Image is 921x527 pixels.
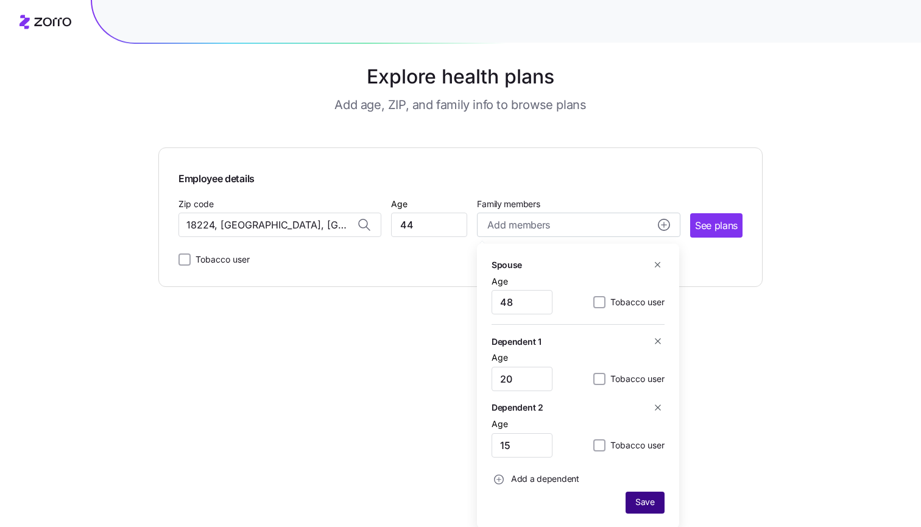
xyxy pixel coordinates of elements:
[605,438,665,453] label: Tobacco user
[605,295,665,309] label: Tobacco user
[635,496,655,508] span: Save
[492,335,542,348] h5: Dependent 1
[178,197,214,211] label: Zip code
[492,367,552,391] input: Age
[492,433,552,458] input: Age
[492,290,552,314] input: Age
[492,275,508,288] label: Age
[178,168,255,186] span: Employee details
[658,219,670,231] svg: add icon
[477,213,680,237] button: Add membersadd icon
[487,218,549,233] span: Add members
[492,467,579,492] button: Add a dependent
[191,252,250,267] label: Tobacco user
[334,96,586,113] h3: Add age, ZIP, and family info to browse plans
[511,473,579,485] span: Add a dependent
[605,372,665,386] label: Tobacco user
[492,401,543,414] h5: Dependent 2
[492,258,522,271] h5: Spouse
[695,218,738,233] span: See plans
[391,197,408,211] label: Age
[178,213,381,237] input: Zip code
[492,417,508,431] label: Age
[391,213,467,237] input: Age
[492,351,508,364] label: Age
[189,62,733,91] h1: Explore health plans
[626,492,665,514] button: Save
[690,213,743,238] button: See plans
[477,198,680,210] span: Family members
[494,475,504,484] svg: add icon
